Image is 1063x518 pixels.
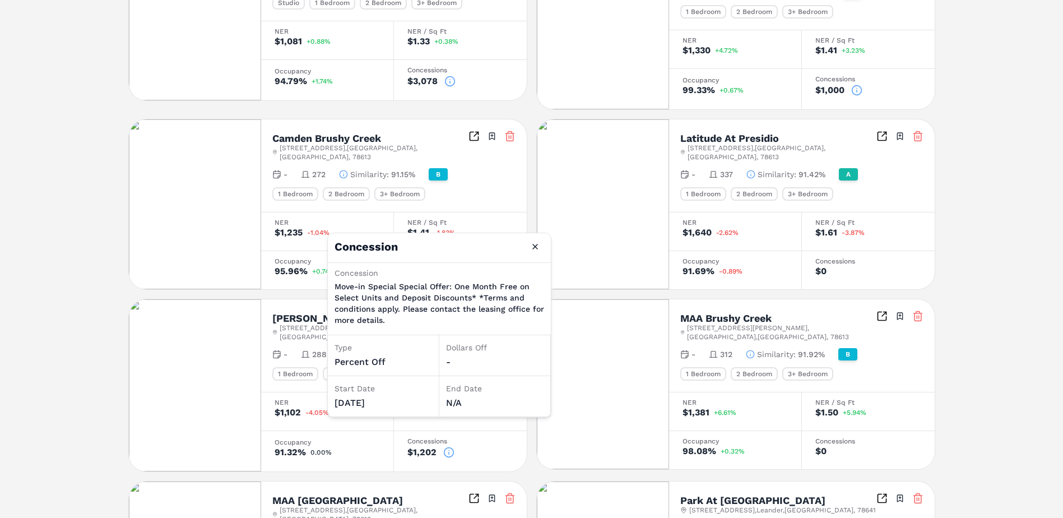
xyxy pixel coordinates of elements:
[284,169,287,180] span: -
[305,409,329,416] span: -4.05%
[815,37,921,44] div: NER / Sq Ft
[335,355,432,369] div: percent off
[680,367,726,381] div: 1 Bedroom
[876,131,888,142] a: Inspect Comparables
[272,313,356,323] h2: [PERSON_NAME]
[716,229,739,236] span: -2.62%
[815,438,921,445] div: Concessions
[782,187,833,201] div: 3+ Bedroom
[687,323,876,341] span: [STREET_ADDRESS][PERSON_NAME] , [GEOGRAPHIC_DATA] , [GEOGRAPHIC_DATA] , 78613
[815,399,921,406] div: NER / Sq Ft
[407,219,513,226] div: NER / Sq Ft
[720,87,744,94] span: +0.67%
[876,311,888,322] a: Inspect Comparables
[446,383,544,394] div: End Date
[842,229,865,236] span: -3.87%
[798,349,825,360] span: 91.92%
[714,409,736,416] span: +6.61%
[446,342,544,353] div: Dollars Off
[275,258,380,265] div: Occupancy
[323,187,370,201] div: 2 Bedroom
[815,76,921,82] div: Concessions
[815,267,827,276] div: $0
[280,144,468,161] span: [STREET_ADDRESS] , [GEOGRAPHIC_DATA] , [GEOGRAPHIC_DATA] , 78613
[272,496,403,506] h2: MAA [GEOGRAPHIC_DATA]
[683,46,711,55] div: $1,330
[815,258,921,265] div: Concessions
[434,229,456,236] span: -1.83%
[275,77,307,86] div: 94.79%
[335,383,432,394] div: Start Date
[275,68,380,75] div: Occupancy
[731,5,778,18] div: 2 Bedroom
[391,169,415,180] span: 91.15%
[683,258,788,265] div: Occupancy
[689,506,876,515] span: [STREET_ADDRESS] , Leander , [GEOGRAPHIC_DATA] , 78641
[691,169,695,180] span: -
[323,367,370,381] div: 2 Bedroom
[715,47,738,54] span: +4.72%
[876,493,888,504] a: Inspect Comparables
[720,349,732,360] span: 312
[350,169,389,180] span: Similarity :
[843,409,866,416] span: +5.94%
[688,144,876,161] span: [STREET_ADDRESS] , [GEOGRAPHIC_DATA] , [GEOGRAPHIC_DATA] , 78613
[683,219,788,226] div: NER
[312,169,326,180] span: 272
[683,86,715,95] div: 99.33%
[335,267,544,279] div: Concession
[683,399,788,406] div: NER
[284,349,287,360] span: -
[815,219,921,226] div: NER / Sq Ft
[839,168,858,181] div: A
[339,169,415,180] button: Similarity:91.15%
[275,228,303,237] div: $1,235
[335,342,432,353] div: Type
[272,187,318,201] div: 1 Bedroom
[272,133,381,144] h2: Camden Brushy Creek
[434,38,458,45] span: +0.38%
[683,447,716,456] div: 98.08%
[275,408,301,417] div: $1,102
[680,496,825,506] h2: Park At [GEOGRAPHIC_DATA]
[683,37,788,44] div: NER
[746,349,825,360] button: Similarity:91.92%
[757,349,796,360] span: Similarity :
[815,228,837,237] div: $1.61
[683,438,788,445] div: Occupancy
[782,5,833,18] div: 3+ Bedroom
[312,78,333,85] span: +1.74%
[407,67,513,73] div: Concessions
[429,168,448,181] div: B
[407,228,429,237] div: $1.41
[407,37,430,46] div: $1.33
[446,396,544,410] div: N/A
[307,229,329,236] span: -1.04%
[307,38,331,45] span: +0.88%
[335,281,544,326] p: Move-in Special Special Offer: One Month Free on Select Units and Deposit Discounts* *Terms and c...
[720,169,733,180] span: 337
[312,349,327,360] span: 288
[680,313,772,323] h2: MAA Brushy Creek
[680,5,726,18] div: 1 Bedroom
[280,323,468,341] span: [STREET_ADDRESS][PERSON_NAME] , Leander , [GEOGRAPHIC_DATA] , 78641
[683,228,712,237] div: $1,640
[815,447,827,456] div: $0
[328,233,551,262] h4: Concession
[815,86,844,95] div: $1,000
[683,408,709,417] div: $1,381
[719,268,742,275] span: -0.89%
[275,28,380,35] div: NER
[815,408,838,417] div: $1.50
[815,46,837,55] div: $1.41
[758,169,796,180] span: Similarity :
[407,448,437,457] div: $1,202
[272,367,318,381] div: 1 Bedroom
[799,169,825,180] span: 91.42%
[683,77,788,84] div: Occupancy
[312,268,335,275] span: +0.74%
[721,448,745,455] span: +0.32%
[275,219,380,226] div: NER
[275,439,380,446] div: Occupancy
[680,187,726,201] div: 1 Bedroom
